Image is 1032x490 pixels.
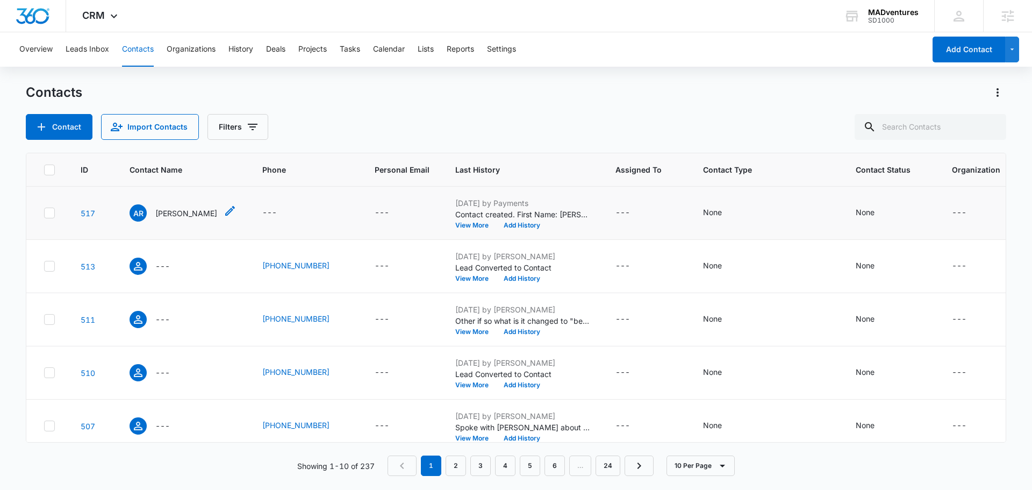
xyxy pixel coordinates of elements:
p: Contact created. First Name: [PERSON_NAME] Last Name: [PERSON_NAME] Email: [PERSON_NAME][EMAIL_AD... [455,209,590,220]
div: None [856,313,875,324]
div: None [703,313,722,324]
button: Add History [496,382,548,388]
em: 1 [421,456,441,476]
div: None [856,366,875,378]
a: Page 24 [596,456,620,476]
p: --- [155,260,170,272]
div: --- [615,313,630,326]
div: Personal Email - - Select to Edit Field [375,207,408,219]
div: Assigned To - - Select to Edit Field [615,207,649,219]
button: History [228,32,253,67]
div: Phone - +1 (669) 877-7352 - Select to Edit Field [262,313,349,326]
button: Add History [496,435,548,442]
span: Contact Type [703,164,814,175]
button: Add History [496,275,548,282]
div: Personal Email - - Select to Edit Field [375,366,408,379]
p: --- [155,314,170,325]
a: Page 3 [470,456,491,476]
a: [PHONE_NUMBER] [262,366,329,378]
a: [PHONE_NUMBER] [262,420,329,431]
div: Contact Status - None - Select to Edit Field [856,420,894,432]
button: Reports [447,32,474,67]
span: CRM [82,10,105,21]
div: Contact Type - None - Select to Edit Field [703,420,741,432]
button: Settings [487,32,516,67]
div: Contact Type - None - Select to Edit Field [703,366,741,379]
div: Contact Type - None - Select to Edit Field [703,207,741,219]
div: Contact Name - Adrianne Ridder - Select to Edit Field [130,204,236,222]
button: Filters [207,114,268,140]
p: Other if so what is it changed to "berwprw" [455,315,590,326]
span: Last History [455,164,574,175]
div: None [856,260,875,271]
button: 10 Per Page [666,456,735,476]
div: account name [868,8,919,17]
p: [DATE] by [PERSON_NAME] [455,410,590,422]
button: Organizations [167,32,216,67]
div: Assigned To - - Select to Edit Field [615,420,649,432]
div: None [703,260,722,271]
a: Navigate to contact details page for 507 [81,422,95,431]
p: Spoke with [PERSON_NAME] about red iron project [455,422,590,433]
div: Personal Email - - Select to Edit Field [375,260,408,273]
div: Organization - - Select to Edit Field [952,366,986,379]
button: Add Contact [933,37,1005,62]
div: --- [615,260,630,273]
div: Contact Status - None - Select to Edit Field [856,260,894,273]
p: [DATE] by [PERSON_NAME] [455,304,590,315]
p: Lead Converted to Contact [455,262,590,273]
span: Phone [262,164,333,175]
div: None [703,207,722,218]
div: --- [952,420,966,432]
div: Phone - +1 (866) 465-2426 - Select to Edit Field [262,260,349,273]
div: Phone - +1 (213) 226-0231 - Select to Edit Field [262,420,349,432]
a: Page 2 [446,456,466,476]
div: Organization - - Select to Edit Field [952,313,986,326]
div: Contact Type - None - Select to Edit Field [703,260,741,273]
div: None [856,207,875,218]
span: ID [81,164,88,175]
div: --- [952,313,966,326]
p: [DATE] by [PERSON_NAME] [455,251,590,262]
span: Personal Email [375,164,429,175]
button: Tasks [340,32,360,67]
a: [PHONE_NUMBER] [262,260,329,271]
div: None [856,420,875,431]
div: Organization - - Select to Edit Field [952,420,986,432]
span: Organization [952,164,1000,175]
div: Contact Status - None - Select to Edit Field [856,313,894,326]
div: --- [375,260,389,273]
button: Calendar [373,32,405,67]
div: --- [375,366,389,379]
button: View More [455,435,496,442]
button: Lists [418,32,434,67]
p: [DATE] by Payments [455,197,590,209]
button: Import Contacts [101,114,199,140]
div: Organization - - Select to Edit Field [952,260,986,273]
div: account id [868,17,919,24]
div: Contact Status - None - Select to Edit Field [856,207,894,219]
nav: Pagination [388,456,654,476]
button: Actions [989,84,1006,101]
div: Organization - - Select to Edit Field [952,207,986,219]
span: AR [130,204,147,222]
div: Personal Email - - Select to Edit Field [375,313,408,326]
p: [DATE] by [PERSON_NAME] [455,357,590,368]
span: Contact Name [130,164,221,175]
button: Add Contact [26,114,92,140]
button: Projects [298,32,327,67]
a: Navigate to contact details page for 510 [81,368,95,378]
span: Contact Status [856,164,911,175]
div: --- [375,420,389,432]
div: Contact Status - None - Select to Edit Field [856,366,894,379]
div: --- [375,313,389,326]
div: --- [952,207,966,219]
div: --- [615,420,630,432]
p: [PERSON_NAME] [155,208,217,219]
div: None [703,366,722,378]
div: Personal Email - - Select to Edit Field [375,420,408,432]
button: Contacts [122,32,154,67]
span: Assigned To [615,164,662,175]
div: --- [952,366,966,379]
div: Contact Name - - Select to Edit Field [130,258,189,275]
